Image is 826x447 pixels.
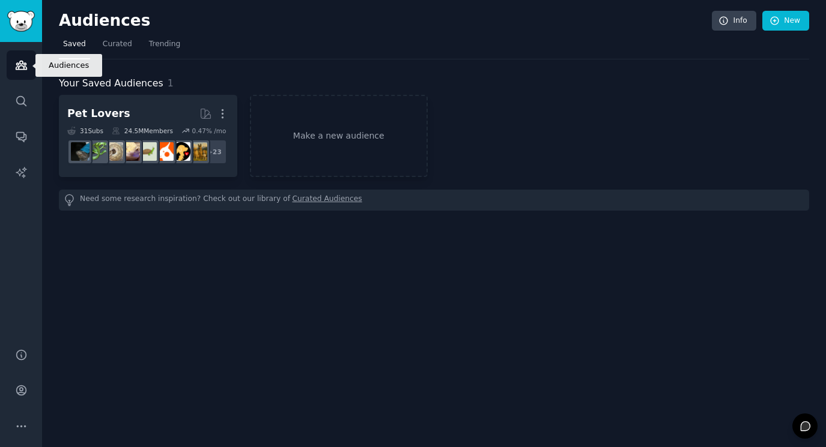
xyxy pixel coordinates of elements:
span: 1 [168,77,174,89]
div: 0.47 % /mo [192,127,226,135]
a: Curated Audiences [293,194,362,206]
a: Saved [59,35,90,59]
div: Need some research inspiration? Check out our library of [59,190,809,211]
img: dogbreed [189,142,207,161]
a: New [762,11,809,31]
img: herpetology [88,142,106,161]
div: 24.5M Members [112,127,173,135]
span: Trending [149,39,180,50]
img: turtle [138,142,157,161]
a: Trending [145,35,184,59]
a: Pet Lovers31Subs24.5MMembers0.47% /mo+23dogbreedPetAdvicecockatielturtleleopardgeckosballpythonhe... [59,95,237,177]
img: GummySearch logo [7,11,35,32]
img: cockatiel [155,142,174,161]
img: ballpython [105,142,123,161]
div: + 23 [202,139,227,164]
div: Pet Lovers [67,106,130,121]
a: Info [712,11,756,31]
a: Make a new audience [250,95,428,177]
span: Curated [103,39,132,50]
span: Your Saved Audiences [59,76,163,91]
img: leopardgeckos [121,142,140,161]
div: 31 Sub s [67,127,103,135]
span: Saved [63,39,86,50]
img: PetAdvice [172,142,190,161]
a: Curated [99,35,136,59]
h2: Audiences [59,11,712,31]
img: reptiles [71,142,90,161]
